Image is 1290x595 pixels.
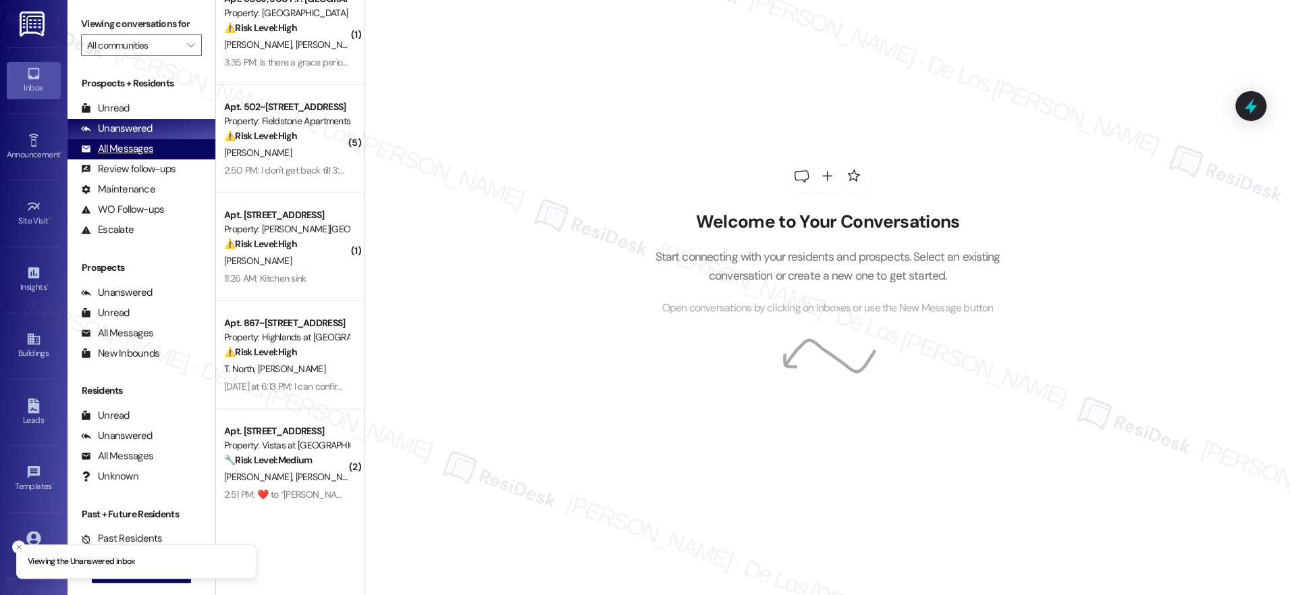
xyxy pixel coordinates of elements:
[81,429,153,443] div: Unanswered
[7,394,61,431] a: Leads
[20,11,47,36] img: ResiDesk Logo
[81,162,176,176] div: Review follow-ups
[224,238,297,250] strong: ⚠️ Risk Level: High
[224,130,297,142] strong: ⚠️ Risk Level: High
[224,346,297,358] strong: ⚠️ Risk Level: High
[81,469,138,484] div: Unknown
[224,380,783,392] div: [DATE] at 6:13 PM: I can confirm that the light is still on. You can enter during the day between...
[224,272,306,284] div: 11:26 AM: Kitchen sink
[224,208,349,222] div: Apt. [STREET_ADDRESS]
[81,409,130,423] div: Unread
[224,38,296,51] span: [PERSON_NAME]
[81,223,134,237] div: Escalate
[7,461,61,497] a: Templates •
[7,195,61,232] a: Site Visit •
[68,76,215,90] div: Prospects + Residents
[81,122,153,136] div: Unanswered
[224,222,349,236] div: Property: [PERSON_NAME][GEOGRAPHIC_DATA] Apartments
[7,328,61,364] a: Buildings
[224,22,297,34] strong: ⚠️ Risk Level: High
[81,182,155,197] div: Maintenance
[28,556,135,568] p: Viewing the Unanswered inbox
[81,306,130,320] div: Unread
[12,540,26,554] button: Close toast
[224,316,349,330] div: Apt. 867~[STREET_ADDRESS]
[295,471,362,483] span: [PERSON_NAME]
[81,101,130,115] div: Unread
[81,14,202,34] label: Viewing conversations for
[60,148,62,157] span: •
[81,326,153,340] div: All Messages
[49,214,51,224] span: •
[224,424,349,438] div: Apt. [STREET_ADDRESS]
[52,480,54,489] span: •
[7,527,61,563] a: Account
[224,6,349,20] div: Property: [GEOGRAPHIC_DATA]
[47,280,49,290] span: •
[224,438,349,452] div: Property: Vistas at [GEOGRAPHIC_DATA]
[224,100,349,114] div: Apt. 502~[STREET_ADDRESS]
[662,300,993,317] span: Open conversations by clicking on inboxes or use the New Message button
[68,507,215,521] div: Past + Future Residents
[187,40,194,51] i: 
[635,247,1021,286] p: Start connecting with your residents and prospects. Select an existing conversation or create a n...
[7,261,61,298] a: Insights •
[224,454,312,466] strong: 🔧 Risk Level: Medium
[68,261,215,275] div: Prospects
[258,363,325,375] span: [PERSON_NAME]
[224,255,292,267] span: [PERSON_NAME]
[635,211,1021,233] h2: Welcome to Your Conversations
[224,56,801,68] div: 3:35 PM: Is there a grace period for paying my rent? My company will issue paper checks [DATE], s...
[81,142,153,156] div: All Messages
[224,114,349,128] div: Property: Fieldstone Apartments
[224,330,349,344] div: Property: Highlands at [GEOGRAPHIC_DATA] Apartments
[7,62,61,99] a: Inbox
[224,488,1177,500] div: 2:51 PM: ​❤️​ to “ [PERSON_NAME] (Vistas at [GEOGRAPHIC_DATA]): Hi [PERSON_NAME], I understand th...
[295,38,362,51] span: [PERSON_NAME]
[81,203,164,217] div: WO Follow-ups
[68,384,215,398] div: Residents
[224,363,258,375] span: T. North
[81,532,163,546] div: Past Residents
[81,286,153,300] div: Unanswered
[224,471,296,483] span: [PERSON_NAME]
[224,164,512,176] div: 2:50 PM: I don't get back till 3:30 or 4:00 [DATE] evening [PERSON_NAME]
[87,34,180,56] input: All communities
[224,147,292,159] span: [PERSON_NAME]
[81,346,159,361] div: New Inbounds
[81,449,153,463] div: All Messages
